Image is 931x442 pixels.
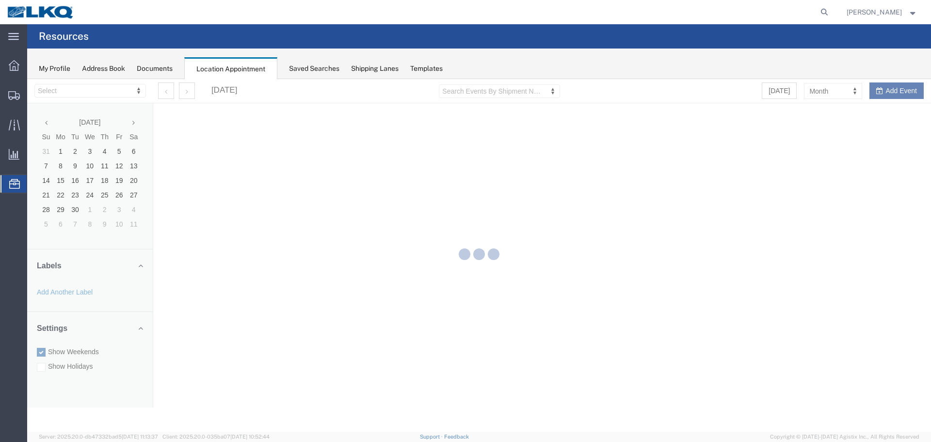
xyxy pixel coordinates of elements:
[184,57,277,80] div: Location Appointment
[122,434,158,440] span: [DATE] 11:13:37
[351,64,399,74] div: Shipping Lanes
[420,434,444,440] a: Support
[289,64,339,74] div: Saved Searches
[82,64,125,74] div: Address Book
[162,434,270,440] span: Client: 2025.20.0-035ba07
[846,6,918,18] button: [PERSON_NAME]
[444,434,469,440] a: Feedback
[39,434,158,440] span: Server: 2025.20.0-db47332bad5
[137,64,173,74] div: Documents
[847,7,902,17] span: William Haney
[410,64,443,74] div: Templates
[230,434,270,440] span: [DATE] 10:52:44
[7,5,75,19] img: logo
[39,24,89,49] h4: Resources
[770,433,919,441] span: Copyright © [DATE]-[DATE] Agistix Inc., All Rights Reserved
[39,64,70,74] div: My Profile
